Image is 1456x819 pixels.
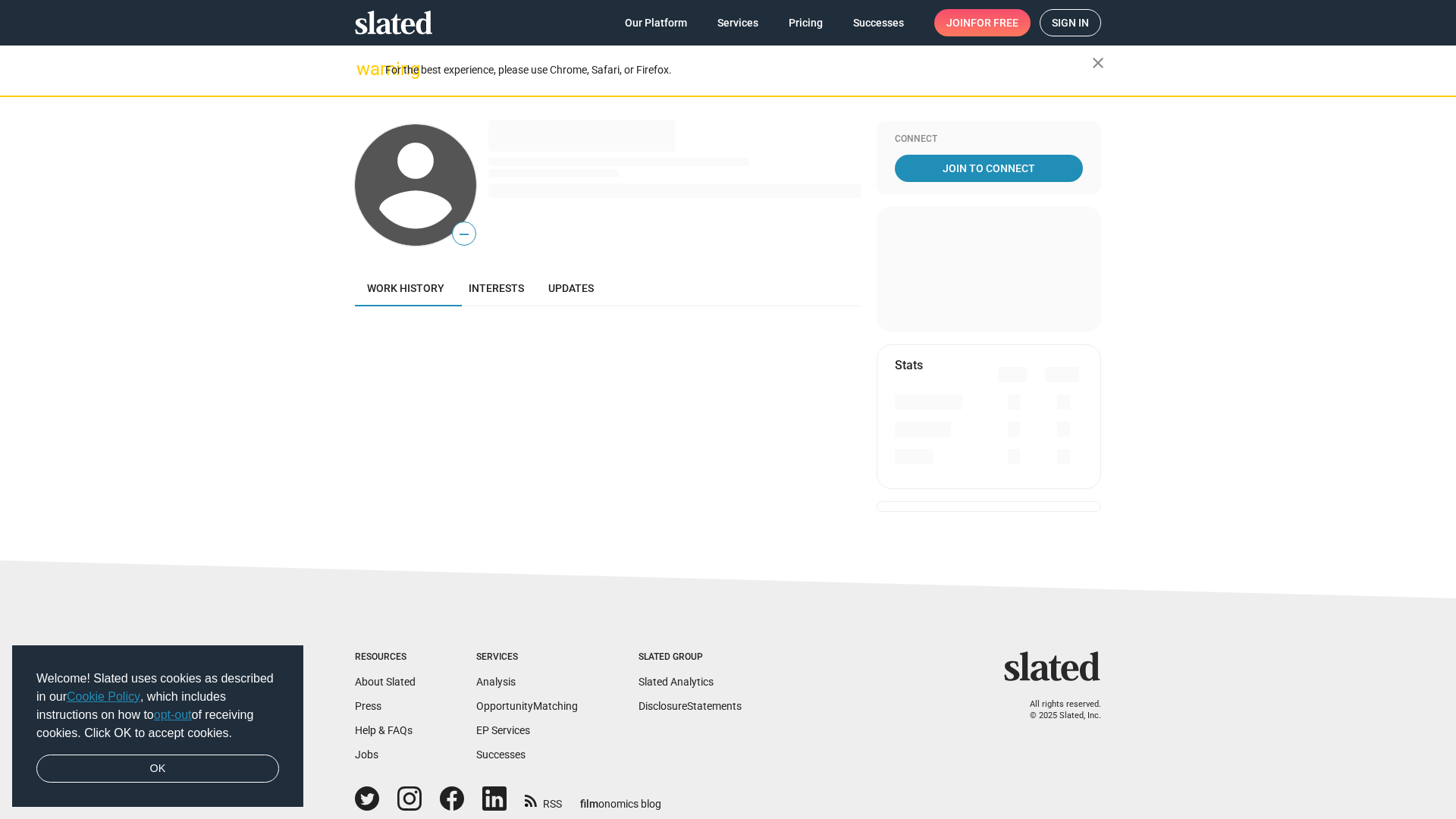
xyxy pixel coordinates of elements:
[355,270,457,306] a: Work history
[355,748,378,761] a: Jobs
[356,60,375,78] mat-icon: warning
[639,700,742,712] a: DisclosureStatements
[476,724,530,736] a: EP Services
[946,9,1018,36] span: Join
[895,357,923,373] mat-card-title: Stats
[639,651,742,664] div: Slated Group
[12,645,303,808] div: cookieconsent
[841,9,916,36] a: Successes
[385,60,1092,80] div: For the best experience, please use Chrome, Safari, or Firefox.
[613,9,699,36] a: Our Platform
[717,9,758,36] span: Services
[895,155,1083,182] a: Join To Connect
[355,700,381,712] a: Press
[777,9,835,36] a: Pricing
[36,755,279,783] a: dismiss cookie message
[705,9,770,36] a: Services
[476,676,516,688] a: Analysis
[898,155,1080,182] span: Join To Connect
[453,224,475,244] span: —
[934,9,1031,36] a: Joinfor free
[355,651,416,664] div: Resources
[36,670,279,742] span: Welcome! Slated uses cookies as described in our , which includes instructions on how to of recei...
[580,785,661,811] a: filmonomics blog
[1052,10,1089,36] span: Sign in
[476,748,526,761] a: Successes
[67,690,140,703] a: Cookie Policy
[639,676,714,688] a: Slated Analytics
[625,9,687,36] span: Our Platform
[1089,54,1107,72] mat-icon: close
[548,282,594,294] span: Updates
[1014,699,1101,721] p: All rights reserved. © 2025 Slated, Inc.
[355,676,416,688] a: About Slated
[476,651,578,664] div: Services
[536,270,606,306] a: Updates
[1040,9,1101,36] a: Sign in
[355,724,413,736] a: Help & FAQs
[154,708,192,721] a: opt-out
[476,700,578,712] a: OpportunityMatching
[457,270,536,306] a: Interests
[469,282,524,294] span: Interests
[895,133,1083,146] div: Connect
[580,798,598,810] span: film
[789,9,823,36] span: Pricing
[971,9,1018,36] span: for free
[367,282,444,294] span: Work history
[525,788,562,811] a: RSS
[853,9,904,36] span: Successes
